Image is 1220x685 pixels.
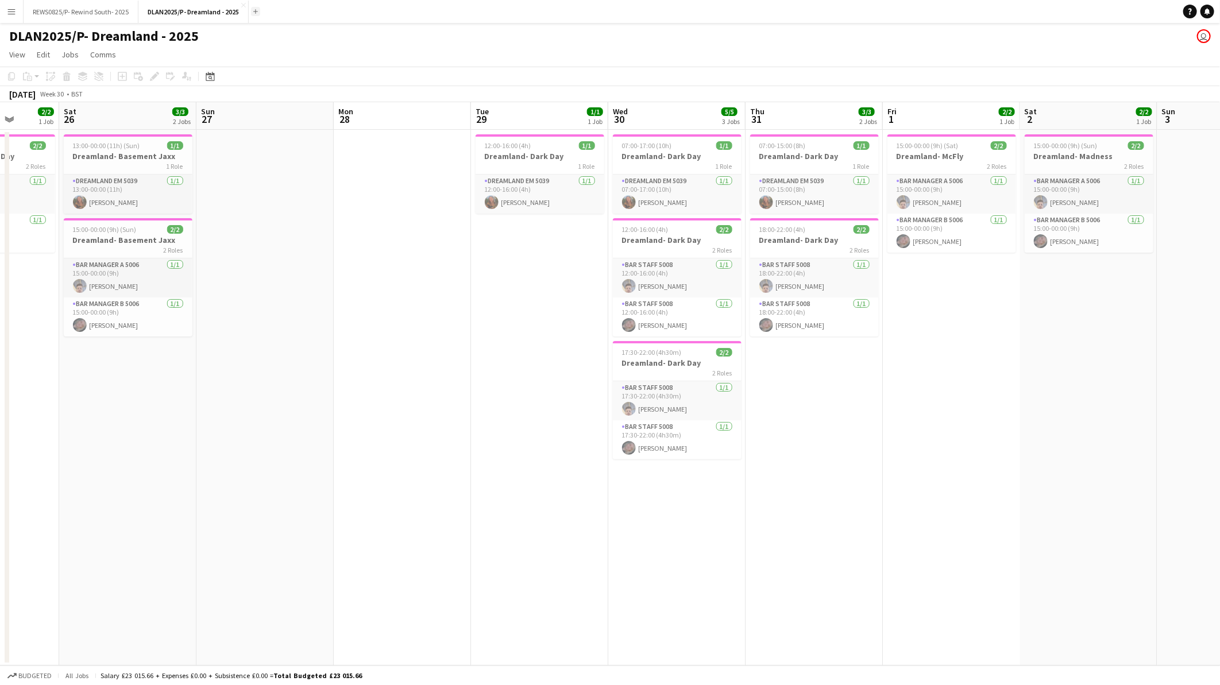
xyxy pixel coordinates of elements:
[613,134,742,214] div: 07:00-17:00 (10h)1/1Dreamland- Dark Day1 RoleDreamland EM 50391/107:00-17:00 (10h)[PERSON_NAME]
[750,134,879,214] app-job-card: 07:00-15:00 (8h)1/1Dreamland- Dark Day1 RoleDreamland EM 50391/107:00-15:00 (8h)[PERSON_NAME]
[713,246,732,254] span: 2 Roles
[199,113,215,126] span: 27
[854,225,870,234] span: 2/2
[887,214,1016,253] app-card-role: Bar Manager B 50061/115:00-00:00 (9h)[PERSON_NAME]
[622,348,682,357] span: 17:30-22:00 (4h30m)
[173,117,191,126] div: 2 Jobs
[138,1,249,23] button: DLAN2025/P- Dreamland - 2025
[578,162,595,171] span: 1 Role
[716,141,732,150] span: 1/1
[32,47,55,62] a: Edit
[750,235,879,245] h3: Dreamland- Dark Day
[748,113,765,126] span: 31
[38,90,67,98] span: Week 30
[18,672,52,680] span: Budgeted
[1025,175,1153,214] app-card-role: Bar Manager A 50061/115:00-00:00 (9h)[PERSON_NAME]
[86,47,121,62] a: Comms
[716,225,732,234] span: 2/2
[9,88,36,100] div: [DATE]
[172,107,188,116] span: 3/3
[64,134,192,214] app-job-card: 13:00-00:00 (11h) (Sun)1/1Dreamland- Basement Jaxx1 RoleDreamland EM 50391/113:00-00:00 (11h)[PER...
[850,246,870,254] span: 2 Roles
[991,141,1007,150] span: 2/2
[485,141,531,150] span: 12:00-16:00 (4h)
[750,258,879,297] app-card-role: Bar Staff 50081/118:00-22:00 (4h)[PERSON_NAME]
[338,106,353,117] span: Mon
[1197,29,1211,43] app-user-avatar: Elizabeth Ramirez Baca
[750,106,765,117] span: Thu
[90,49,116,60] span: Comms
[1034,141,1098,150] span: 15:00-00:00 (9h) (Sun)
[759,225,806,234] span: 18:00-22:00 (4h)
[999,117,1014,126] div: 1 Job
[716,348,732,357] span: 2/2
[722,117,740,126] div: 3 Jobs
[887,134,1016,253] app-job-card: 15:00-00:00 (9h) (Sat)2/2Dreamland- McFly2 RolesBar Manager A 50061/115:00-00:00 (9h)[PERSON_NAME...
[588,117,603,126] div: 1 Job
[1025,134,1153,253] app-job-card: 15:00-00:00 (9h) (Sun)2/2Dreamland- Madness2 RolesBar Manager A 50061/115:00-00:00 (9h)[PERSON_NA...
[887,151,1016,161] h3: Dreamland- McFly
[71,90,83,98] div: BST
[1025,214,1153,253] app-card-role: Bar Manager B 50061/115:00-00:00 (9h)[PERSON_NAME]
[613,151,742,161] h3: Dreamland- Dark Day
[62,113,76,126] span: 26
[886,113,897,126] span: 1
[1025,151,1153,161] h3: Dreamland- Madness
[622,225,669,234] span: 12:00-16:00 (4h)
[613,218,742,336] app-job-card: 12:00-16:00 (4h)2/2Dreamland- Dark Day2 RolesBar Staff 50081/112:00-16:00 (4h)[PERSON_NAME]Bar St...
[613,297,742,336] app-card-role: Bar Staff 50081/112:00-16:00 (4h)[PERSON_NAME]
[1160,113,1176,126] span: 3
[61,49,79,60] span: Jobs
[613,258,742,297] app-card-role: Bar Staff 50081/112:00-16:00 (4h)[PERSON_NAME]
[57,47,83,62] a: Jobs
[201,106,215,117] span: Sun
[164,246,183,254] span: 2 Roles
[273,671,362,680] span: Total Budgeted £23 015.66
[64,297,192,336] app-card-role: Bar Manager B 50061/115:00-00:00 (9h)[PERSON_NAME]
[613,358,742,368] h3: Dreamland- Dark Day
[987,162,1007,171] span: 2 Roles
[579,141,595,150] span: 1/1
[9,28,199,45] h1: DLAN2025/P- Dreamland - 2025
[887,175,1016,214] app-card-role: Bar Manager A 50061/115:00-00:00 (9h)[PERSON_NAME]
[853,162,870,171] span: 1 Role
[613,106,628,117] span: Wed
[6,669,53,682] button: Budgeted
[37,49,50,60] span: Edit
[713,369,732,377] span: 2 Roles
[716,162,732,171] span: 1 Role
[64,235,192,245] h3: Dreamland- Basement Jaxx
[1025,106,1037,117] span: Sat
[750,151,879,161] h3: Dreamland- Dark Day
[38,107,54,116] span: 2/2
[474,113,489,126] span: 29
[63,671,91,680] span: All jobs
[101,671,362,680] div: Salary £23 015.66 + Expenses £0.00 + Subsistence £0.00 =
[64,151,192,161] h3: Dreamland- Basement Jaxx
[24,1,138,23] button: REWS0825/P- Rewind South- 2025
[750,218,879,336] app-job-card: 18:00-22:00 (4h)2/2Dreamland- Dark Day2 RolesBar Staff 50081/118:00-22:00 (4h)[PERSON_NAME]Bar St...
[476,106,489,117] span: Tue
[859,117,877,126] div: 2 Jobs
[476,175,604,214] app-card-role: Dreamland EM 50391/112:00-16:00 (4h)[PERSON_NAME]
[1137,117,1152,126] div: 1 Job
[64,175,192,214] app-card-role: Dreamland EM 50391/113:00-00:00 (11h)[PERSON_NAME]
[750,297,879,336] app-card-role: Bar Staff 50081/118:00-22:00 (4h)[PERSON_NAME]
[1136,107,1152,116] span: 2/2
[167,225,183,234] span: 2/2
[64,106,76,117] span: Sat
[64,218,192,336] div: 15:00-00:00 (9h) (Sun)2/2Dreamland- Basement Jaxx2 RolesBar Manager A 50061/115:00-00:00 (9h)[PER...
[613,381,742,420] app-card-role: Bar Staff 50081/117:30-22:00 (4h30m)[PERSON_NAME]
[476,134,604,214] app-job-card: 12:00-16:00 (4h)1/1Dreamland- Dark Day1 RoleDreamland EM 50391/112:00-16:00 (4h)[PERSON_NAME]
[759,141,806,150] span: 07:00-15:00 (8h)
[30,141,46,150] span: 2/2
[26,162,46,171] span: 2 Roles
[587,107,603,116] span: 1/1
[613,420,742,459] app-card-role: Bar Staff 50081/117:30-22:00 (4h30m)[PERSON_NAME]
[73,141,140,150] span: 13:00-00:00 (11h) (Sun)
[1125,162,1144,171] span: 2 Roles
